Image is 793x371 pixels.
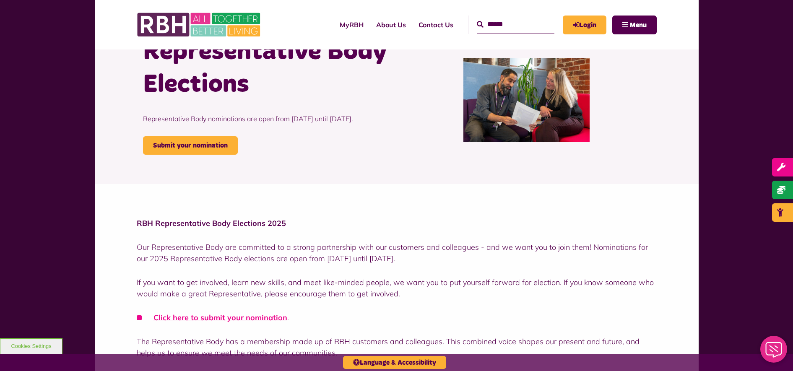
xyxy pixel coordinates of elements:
[143,36,390,101] h1: Representative Body Elections
[477,16,554,34] input: Search
[153,313,287,322] a: Click here to submit your nomination
[143,101,390,136] p: Representative Body nominations are open from [DATE] until [DATE].
[463,58,590,142] img: P10 Plan
[143,136,238,155] a: Submit your nomination
[755,333,793,371] iframe: Netcall Web Assistant for live chat
[370,13,412,36] a: About Us
[137,312,657,323] li: .
[412,13,460,36] a: Contact Us
[333,13,370,36] a: MyRBH
[343,356,446,369] button: Language & Accessibility
[137,241,657,264] p: Our Representative Body are committed to a strong partnership with our customers and colleagues -...
[612,16,657,34] button: Navigation
[137,277,657,299] p: If you want to get involved, learn new skills, and meet like-minded people, we want you to put yo...
[137,336,657,358] p: The Representative Body has a membership made up of RBH customers and colleagues. This combined v...
[137,218,286,228] strong: RBH Representative Body Elections 2025
[630,22,647,29] span: Menu
[563,16,606,34] a: MyRBH
[137,8,263,41] img: RBH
